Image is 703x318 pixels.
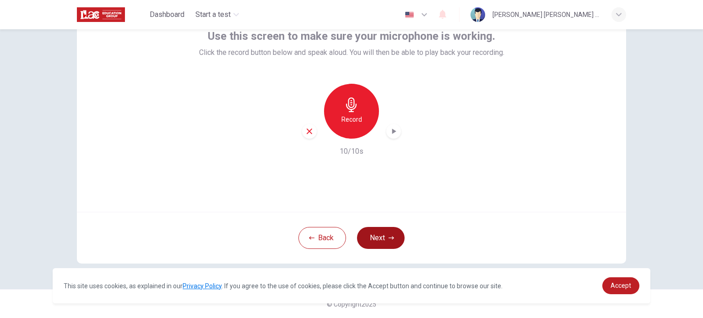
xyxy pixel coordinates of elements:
button: Start a test [192,6,243,23]
span: © Copyright 2025 [327,301,376,308]
div: [PERSON_NAME] [PERSON_NAME] [PERSON_NAME] [492,9,600,20]
div: cookieconsent [53,268,650,303]
a: dismiss cookie message [602,277,639,294]
span: Start a test [195,9,231,20]
button: Back [298,227,346,249]
span: Use this screen to make sure your microphone is working. [208,29,495,43]
a: ILAC logo [77,5,146,24]
span: This site uses cookies, as explained in our . If you agree to the use of cookies, please click th... [64,282,503,290]
span: Click the record button below and speak aloud. You will then be able to play back your recording. [199,47,504,58]
span: Accept [611,282,631,289]
button: Dashboard [146,6,188,23]
a: Privacy Policy [183,282,222,290]
h6: 10/10s [340,146,363,157]
img: Profile picture [470,7,485,22]
img: en [404,11,415,18]
button: Record [324,84,379,139]
button: Next [357,227,405,249]
span: Dashboard [150,9,184,20]
h6: Record [341,114,362,125]
img: ILAC logo [77,5,125,24]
